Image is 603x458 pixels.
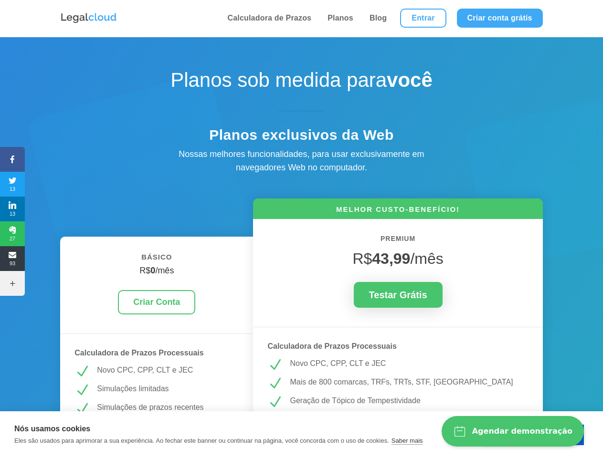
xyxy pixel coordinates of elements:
[290,357,528,370] p: Novo CPC, CPP, CLT e JEC
[74,266,239,281] h4: R$ /mês
[400,9,446,28] a: Entrar
[74,401,90,416] span: N
[134,126,468,148] h4: Planos exclusivos da Web
[253,204,542,219] h6: MELHOR CUSTO-BENEFÍCIO!
[290,395,528,407] p: Geração de Tópico de Tempestividade
[372,250,410,267] strong: 43,99
[97,383,239,395] p: Simulações limitadas
[354,282,443,308] a: Testar Grátis
[134,68,468,97] h1: Planos sob medida para
[97,364,239,376] p: Novo CPC, CPP, CLT e JEC
[352,250,443,267] span: R$ /mês
[97,401,239,414] p: Simulações de prazos recentes
[267,357,283,373] span: N
[387,69,433,91] strong: você
[60,12,117,24] img: Logo da Legalcloud
[391,437,423,445] a: Saber mais
[150,266,155,275] strong: 0
[74,349,203,357] strong: Calculadora de Prazos Processuais
[457,9,543,28] a: Criar conta grátis
[14,425,90,433] strong: Nós usamos cookies
[14,437,389,444] p: Eles são usados para aprimorar a sua experiência. Ao fechar este banner ou continuar na página, v...
[267,376,283,391] span: N
[74,364,90,379] span: N
[267,342,396,350] strong: Calculadora de Prazos Processuais
[74,251,239,268] h6: BÁSICO
[118,290,195,314] a: Criar Conta
[74,383,90,398] span: N
[267,233,528,250] h6: PREMIUM
[290,376,528,388] p: Mais de 800 comarcas, TRFs, TRTs, STF, [GEOGRAPHIC_DATA]
[267,395,283,410] span: N
[158,147,444,175] div: Nossas melhores funcionalidades, para usar exclusivamente em navegadores Web no computador.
